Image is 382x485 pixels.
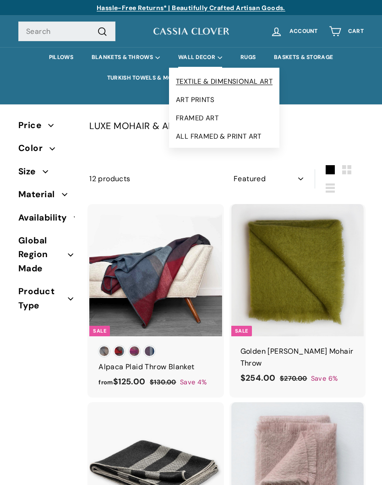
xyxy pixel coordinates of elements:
[98,68,196,88] summary: TURKISH TOWELS & MORE
[18,162,75,185] button: Size
[89,173,226,185] div: 12 products
[18,282,75,319] button: Product Type
[40,47,82,68] a: PILLOWS
[231,326,252,336] div: Sale
[18,285,68,313] span: Product Type
[150,378,176,386] span: $130.00
[169,109,279,127] a: FRAMED ART
[97,4,285,12] a: Hassle-Free Returns* | Beautifully Crafted Artisan Goods.
[289,28,318,34] span: Account
[89,326,110,336] div: Sale
[169,47,231,68] summary: WALL DECOR
[265,18,323,45] a: Account
[18,188,62,201] span: Material
[18,232,75,282] button: Global Region Made
[18,165,43,178] span: Size
[89,119,364,133] p: LUXE MOHAIR & ALPACA BLANKETS
[169,127,279,145] a: ALL FRAMED & PRINT ART
[18,211,74,225] span: Availability
[18,116,75,139] button: Price
[18,119,48,132] span: Price
[180,377,207,388] span: Save 4%
[311,373,338,384] span: Save 6%
[98,378,113,386] span: from
[82,47,169,68] summary: BLANKETS & THROWS
[265,47,342,68] a: BASKETS & STORAGE
[98,361,213,373] div: Alpaca Plaid Throw Blanket
[18,209,75,232] button: Availability
[231,47,265,68] a: RUGS
[323,18,369,45] a: Cart
[18,141,49,155] span: Color
[348,28,364,34] span: Cart
[18,185,75,208] button: Material
[231,204,364,393] a: Sale Golden [PERSON_NAME] Mohair Throw Save 6%
[240,372,276,383] span: $254.00
[18,139,75,162] button: Color
[18,234,68,275] span: Global Region Made
[98,376,145,387] span: $125.00
[240,345,355,369] div: Golden [PERSON_NAME] Mohair Throw
[169,72,279,91] a: TEXTILE & DIMENSIONAL ART
[169,91,279,109] a: ART PRINTS
[280,374,307,383] span: $270.00
[89,204,222,398] a: Sale Alpaca Plaid Throw Blanket Save 4%
[18,22,115,42] input: Search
